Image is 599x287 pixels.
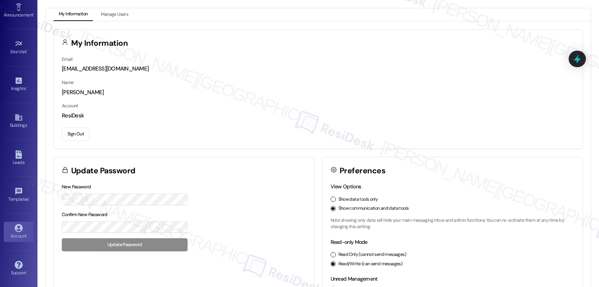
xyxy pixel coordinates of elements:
label: Account [62,103,78,109]
label: Confirm New Password [62,212,107,218]
span: • [27,48,28,53]
label: Read-only Mode [331,239,368,245]
h3: My Information [71,39,128,47]
label: New Password [62,184,91,190]
div: ResiDesk [62,112,575,120]
a: Account [4,222,34,242]
a: Insights • [4,74,34,95]
label: Read Only (cannot send messages) [338,251,406,258]
div: [PERSON_NAME] [62,89,575,96]
label: Name [62,80,74,86]
button: Manage Users [95,8,133,21]
label: Read/Write (can send messages) [338,261,403,267]
button: Sign Out [62,128,89,141]
a: Leads [4,148,34,168]
a: Site Visit • [4,38,34,58]
label: Unread Management [331,275,378,282]
label: View Options [331,183,361,190]
a: Templates • [4,185,34,205]
span: • [29,195,30,201]
label: Show communication and data tools [338,205,409,212]
a: Buildings [4,111,34,131]
p: Note: showing only data will hide your main messaging inbox and admin functions. You can re-activ... [331,217,575,230]
div: [EMAIL_ADDRESS][DOMAIN_NAME] [62,65,575,73]
a: Support [4,258,34,279]
h3: Preferences [340,167,385,175]
span: • [33,11,34,17]
button: My Information [54,8,93,21]
label: Show data tools only [338,196,378,203]
h3: Update Password [71,167,136,175]
span: • [26,85,27,90]
label: Email [62,56,72,62]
